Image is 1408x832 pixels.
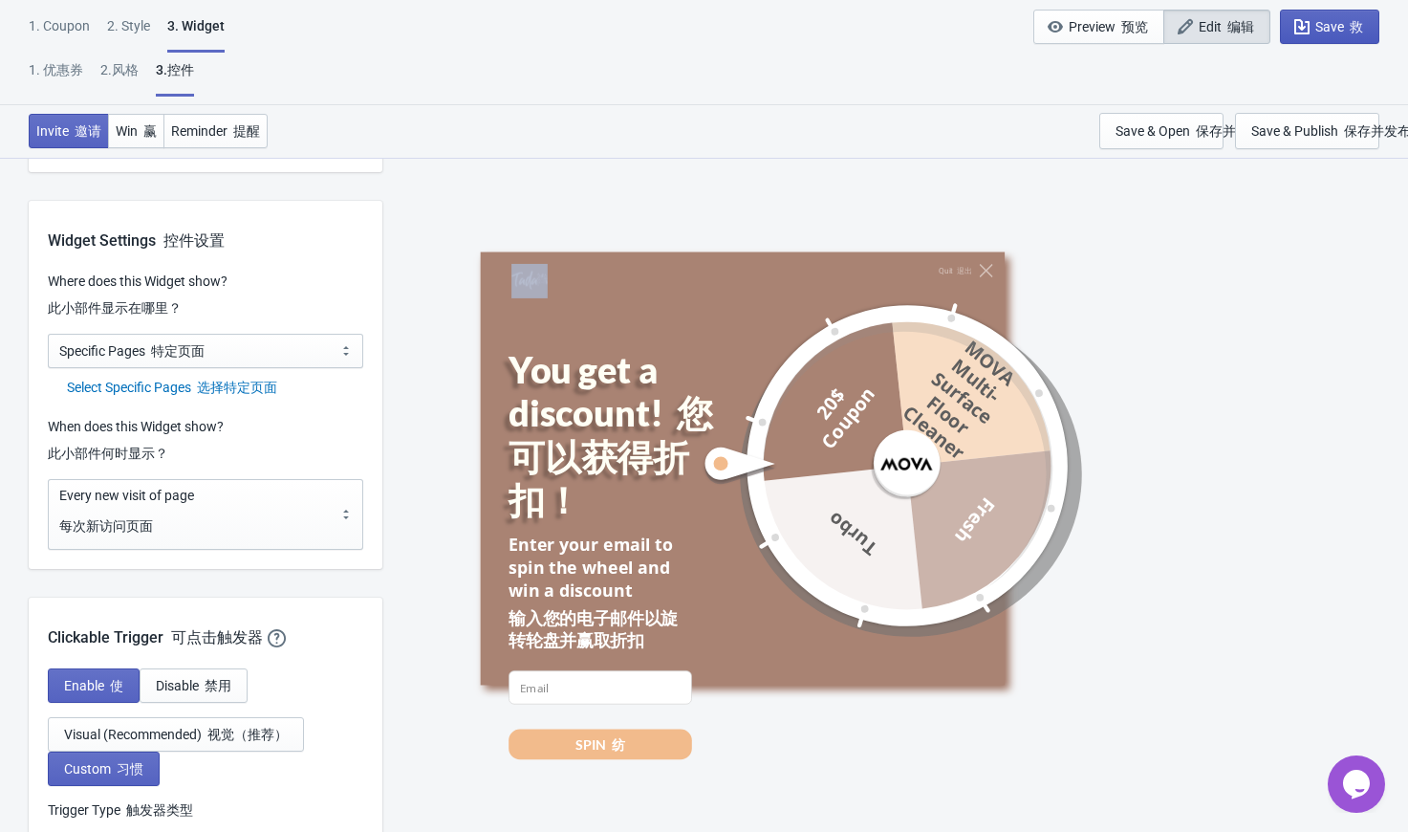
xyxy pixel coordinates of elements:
[29,201,382,252] div: Widget Settings
[1121,19,1148,34] font: 预览
[1199,19,1254,34] span: Edit
[171,123,260,139] span: Reminder
[29,60,83,94] div: 1. 优惠券
[509,533,692,657] div: Enter your email to spin the wheel and win a discount
[64,761,143,777] span: Custom
[1099,113,1224,149] button: Save & Open 保存并打开
[108,114,164,148] button: Win 赢
[509,670,692,704] input: Email
[48,272,227,325] label: Where does this Widget show?
[575,734,625,754] div: SPIN
[509,605,678,651] font: 输入您的电子邮件以旋转轮盘并赢取折扣
[48,752,160,786] button: Custom 习惯
[197,380,277,395] font: 选择特定页面
[48,668,140,703] button: Enable 使
[143,123,157,139] font: 赢
[116,123,157,139] span: Win
[1033,10,1164,44] button: Preview 预览
[1069,19,1148,34] span: Preview
[64,727,288,742] span: Visual (Recommended)
[48,717,304,752] button: Visual (Recommended) 视觉（推荐）
[29,114,109,148] button: Invite 邀请
[233,123,260,139] font: 提醒
[1235,113,1379,149] button: Save & Publish 保存并发布
[29,16,90,50] div: 1. Coupon
[48,417,224,471] label: When does this Widget show?
[48,446,168,461] font: 此小部件何时显示？
[167,16,225,53] div: 3. Widget
[509,348,728,521] div: You get a discount!
[126,802,193,818] font: 触发器类型
[939,266,972,275] div: Quit
[156,678,231,693] span: Disable
[163,231,225,250] font: 控件设置
[140,668,248,703] button: Disable 禁用
[511,263,548,296] img: Tada Shopify App - Exit Intent, Spin to Win Popups, Newsletter Discount Gift Game
[163,114,268,148] button: Reminder 提醒
[67,378,363,398] div: Select Specific Pages
[207,727,288,742] font: 视觉（推荐）
[36,123,101,139] span: Invite
[117,761,143,777] font: 习惯
[156,60,194,97] div: 3.控件
[100,60,139,94] div: 2.风格
[1163,10,1270,44] button: Edit 编辑
[1227,19,1254,34] font: 编辑
[956,266,972,274] font: 退出
[1116,123,1263,139] div: Save & Open
[511,263,548,297] a: Tada Shopify App - Exit Intent, Spin to Win Popups, Newsletter Discount Gift Game
[64,678,123,693] span: Enable
[509,391,713,521] font: 您可以获得折扣！
[611,735,624,752] font: 纺
[107,16,150,50] div: 2 . Style
[171,628,263,646] font: 可点击触发器
[29,598,382,649] div: Clickable Trigger
[1315,19,1363,34] span: Save
[1280,10,1379,44] button: Save 救
[48,800,363,821] p: Trigger Type
[75,123,101,139] font: 邀请
[110,678,123,693] font: 使
[1196,123,1263,139] font: 保存并打开
[48,300,182,316] font: 此小部件显示在哪里？
[1350,19,1363,34] font: 救
[205,678,231,693] font: 禁用
[1328,755,1389,813] iframe: chat widget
